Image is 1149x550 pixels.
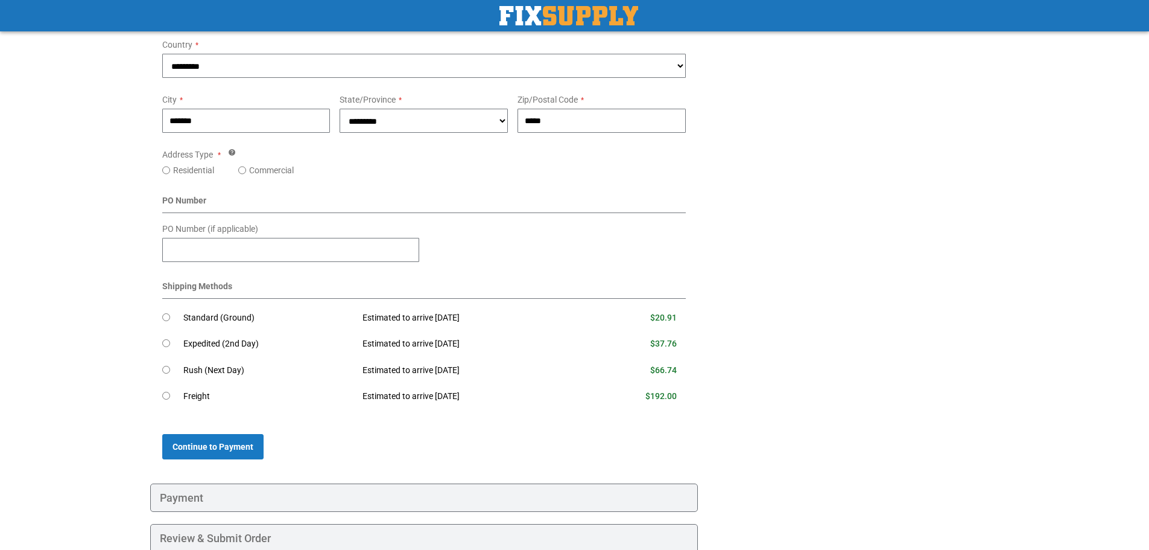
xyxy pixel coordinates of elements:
[645,391,677,401] span: $192.00
[183,357,354,384] td: Rush (Next Day)
[150,484,698,513] div: Payment
[162,95,177,104] span: City
[162,434,264,459] button: Continue to Payment
[183,383,354,410] td: Freight
[162,194,686,213] div: PO Number
[162,40,192,50] span: Country
[650,313,677,322] span: $20.91
[249,164,294,176] label: Commercial
[353,383,586,410] td: Estimated to arrive [DATE]
[162,280,686,299] div: Shipping Methods
[518,95,578,104] span: Zip/Postal Code
[353,331,586,357] td: Estimated to arrive [DATE]
[353,357,586,384] td: Estimated to arrive [DATE]
[173,442,253,452] span: Continue to Payment
[499,6,638,25] a: store logo
[162,224,258,234] span: PO Number (if applicable)
[183,305,354,331] td: Standard (Ground)
[162,150,213,159] span: Address Type
[353,305,586,331] td: Estimated to arrive [DATE]
[650,365,677,375] span: $66.74
[173,164,214,176] label: Residential
[183,331,354,357] td: Expedited (2nd Day)
[499,6,638,25] img: Fix Industrial Supply
[340,95,396,104] span: State/Province
[650,339,677,348] span: $37.76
